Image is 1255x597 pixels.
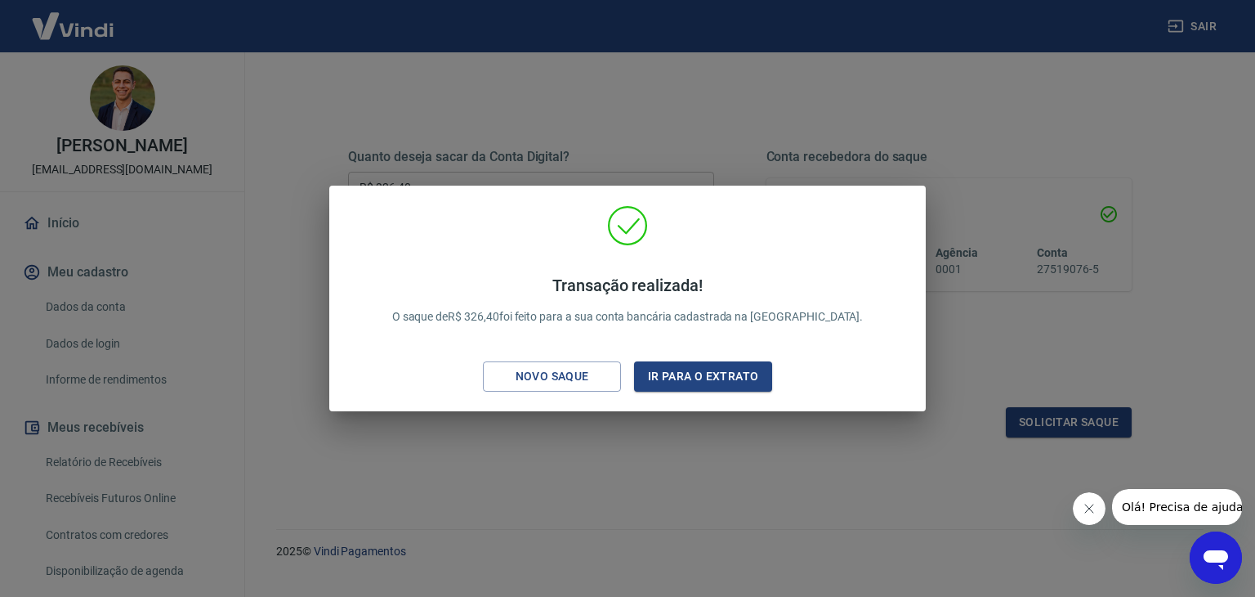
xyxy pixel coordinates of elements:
[392,276,864,295] h4: Transação realizada!
[1073,492,1105,525] iframe: Fechar mensagem
[634,361,772,392] button: Ir para o extrato
[496,366,609,387] div: Novo saque
[10,11,137,25] span: Olá! Precisa de ajuda?
[1190,532,1242,584] iframe: Botão para abrir a janela de mensagens
[1112,489,1242,525] iframe: Mensagem da empresa
[483,361,621,392] button: Novo saque
[392,276,864,325] p: O saque de R$ 326,40 foi feito para a sua conta bancária cadastrada na [GEOGRAPHIC_DATA].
